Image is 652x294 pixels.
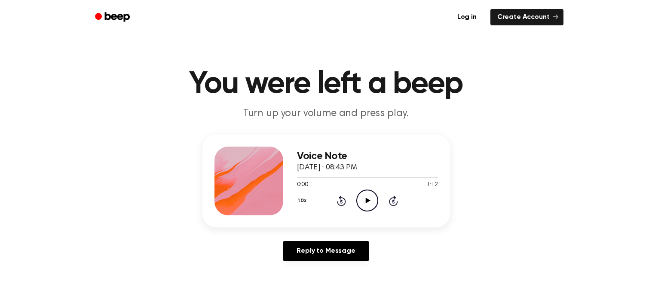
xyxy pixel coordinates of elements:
span: [DATE] · 08:43 PM [297,164,357,171]
button: 1.0x [297,193,310,208]
span: 0:00 [297,181,308,190]
a: Create Account [490,9,563,25]
a: Log in [449,7,485,27]
h3: Voice Note [297,150,438,162]
span: 1:12 [426,181,438,190]
a: Reply to Message [283,241,369,261]
a: Beep [89,9,138,26]
h1: You were left a beep [106,69,546,100]
p: Turn up your volume and press play. [161,107,491,121]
